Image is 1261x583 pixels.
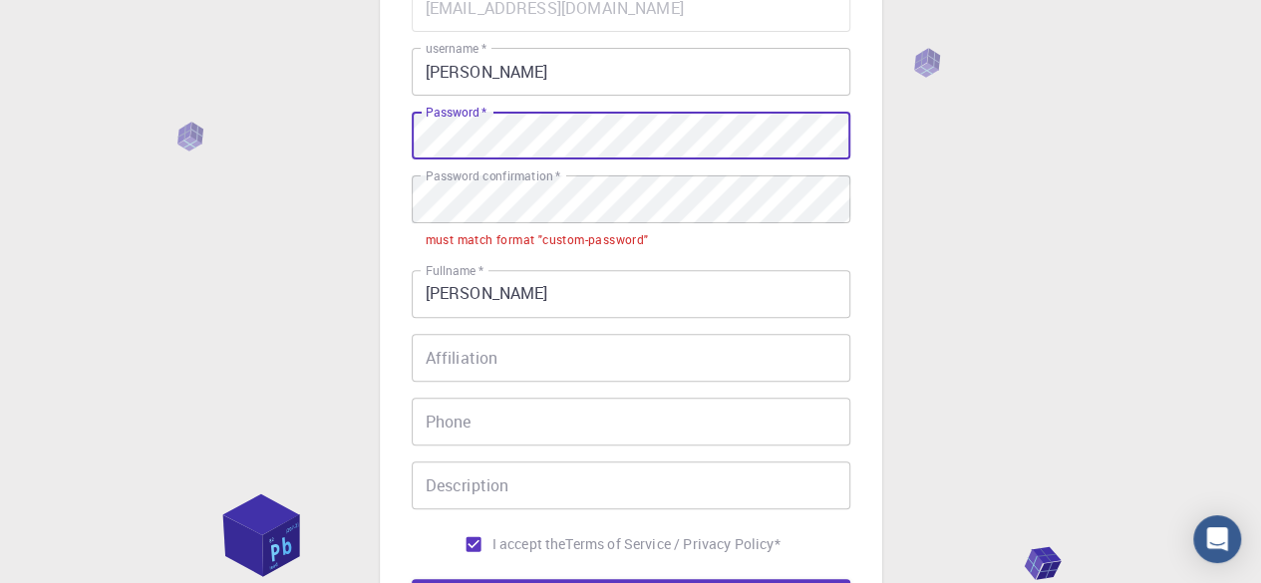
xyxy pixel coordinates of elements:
p: Terms of Service / Privacy Policy * [565,534,780,554]
a: Terms of Service / Privacy Policy* [565,534,780,554]
label: Password [426,104,486,121]
label: Password confirmation [426,167,560,184]
div: Open Intercom Messenger [1193,515,1241,563]
div: must match format "custom-password" [426,230,649,250]
label: Fullname [426,262,483,279]
span: I accept the [492,534,566,554]
label: username [426,40,486,57]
